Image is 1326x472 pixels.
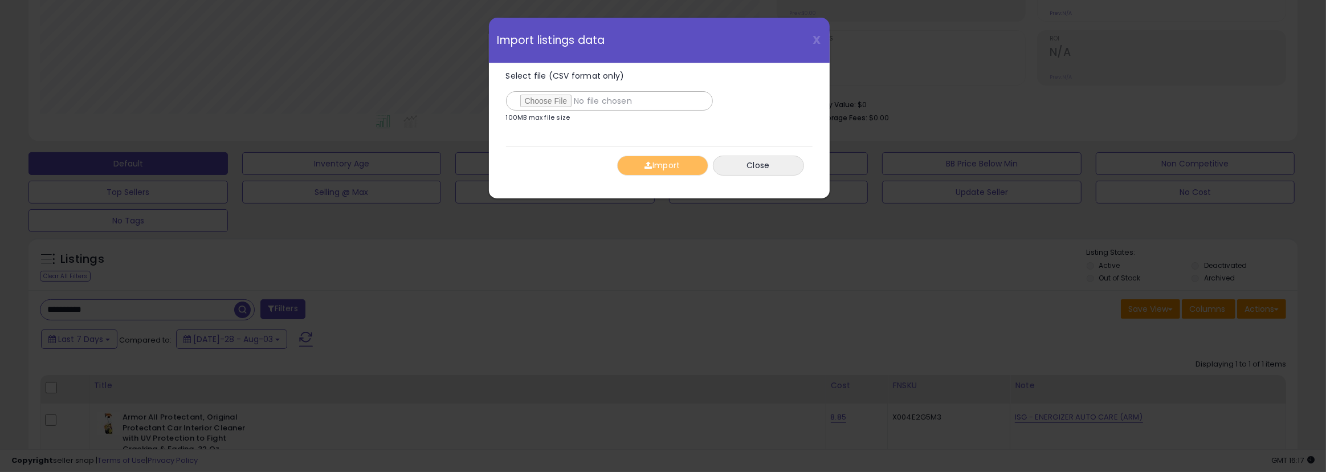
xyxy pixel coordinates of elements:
[713,156,804,176] button: Close
[813,32,821,48] span: X
[506,70,625,82] span: Select file (CSV format only)
[506,115,570,121] p: 100MB max file size
[497,35,605,46] span: Import listings data
[617,156,708,176] button: Import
